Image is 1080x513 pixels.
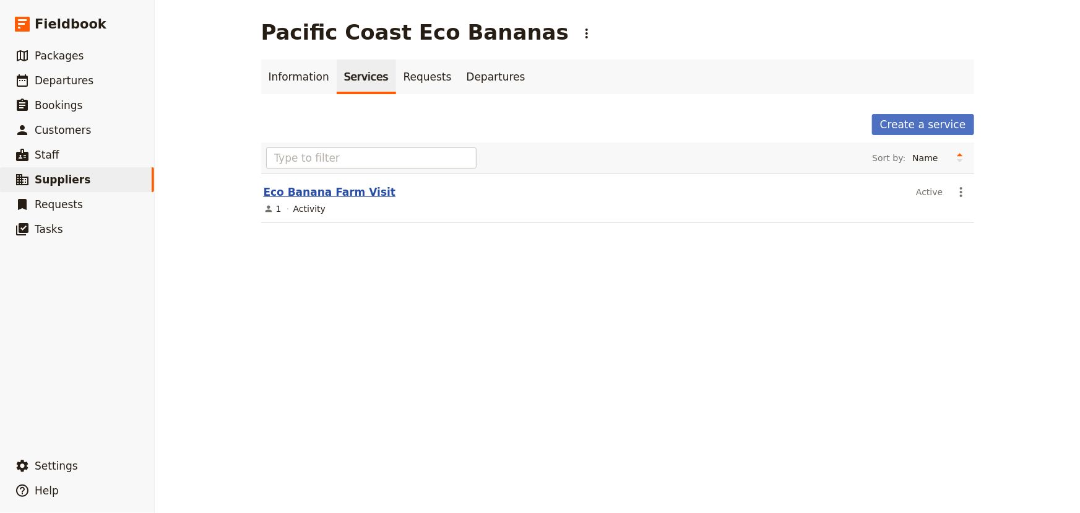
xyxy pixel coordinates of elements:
[261,20,569,45] h1: Pacific Coast Eco Bananas
[35,198,83,211] span: Requests
[35,99,82,112] span: Bookings
[907,149,951,167] select: Sort by:
[293,203,326,215] div: Activity
[459,59,533,94] a: Departures
[35,484,59,497] span: Help
[951,149,969,167] button: Change sort direction
[872,152,905,164] span: Sort by:
[951,182,972,203] button: Actions
[35,460,78,472] span: Settings
[35,50,84,62] span: Packages
[576,23,597,44] button: Actions
[35,124,91,136] span: Customers
[916,182,943,203] div: Active
[35,223,63,235] span: Tasks
[266,147,477,169] input: Type to filter
[35,74,93,87] span: Departures
[396,59,459,94] a: Requests
[264,186,396,198] a: Eco Banana Farm Visit
[261,59,337,94] a: Information
[872,114,974,135] a: Create a service
[337,59,396,94] a: Services
[264,203,282,215] div: 1
[35,149,59,161] span: Staff
[35,15,106,33] span: Fieldbook
[35,173,90,186] span: Suppliers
